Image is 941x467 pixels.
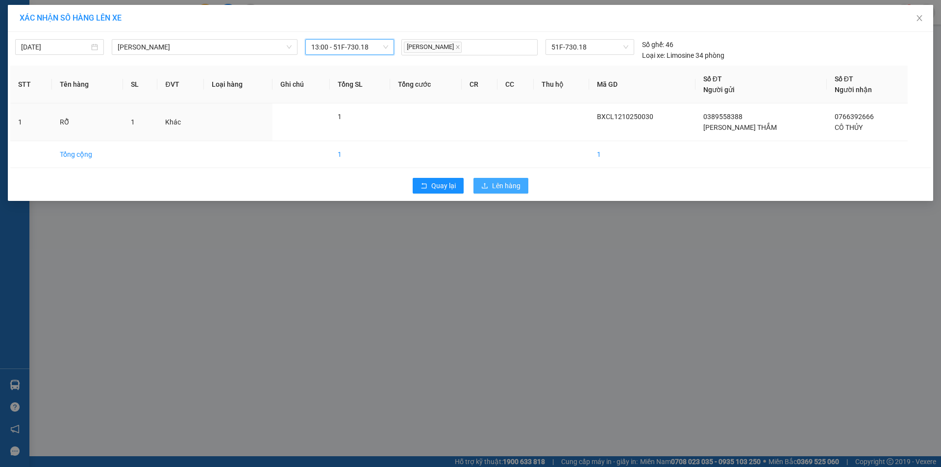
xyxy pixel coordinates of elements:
span: Số ĐT [835,75,853,83]
span: 1 [131,118,135,126]
td: 1 [10,103,52,141]
button: rollbackQuay lại [413,178,464,194]
th: Tên hàng [52,66,123,103]
span: [PERSON_NAME] [404,42,462,53]
td: Khác [157,103,203,141]
span: [PERSON_NAME] THẮM [703,123,777,131]
th: SL [123,66,158,103]
span: Số ghế: [642,39,664,50]
div: Limosine 34 phòng [642,50,724,61]
th: STT [10,66,52,103]
span: close [916,14,923,22]
th: Tổng SL [330,66,390,103]
button: Close [906,5,933,32]
span: down [286,44,292,50]
span: 0389558388 [703,113,743,121]
span: XÁC NHẬN SỐ HÀNG LÊN XE [20,13,122,23]
span: Người gửi [703,86,735,94]
th: CR [462,66,498,103]
td: 1 [589,141,695,168]
span: Người nhận [835,86,872,94]
th: Mã GD [589,66,695,103]
div: 46 [642,39,673,50]
td: RỖ [52,103,123,141]
span: 1 [338,113,342,121]
th: Loại hàng [204,66,272,103]
span: 13:00 - 51F-730.18 [311,40,388,54]
span: close [455,45,460,49]
span: 51F-730.18 [551,40,628,54]
span: BXCL1210250030 [597,113,653,121]
span: Loại xe: [642,50,665,61]
span: Lên hàng [492,180,520,191]
span: CÔ THỦY [835,123,863,131]
span: upload [481,182,488,190]
span: rollback [421,182,427,190]
input: 12/10/2025 [21,42,89,52]
th: Ghi chú [272,66,330,103]
span: Số ĐT [703,75,722,83]
td: 1 [330,141,390,168]
span: 0766392666 [835,113,874,121]
td: Tổng cộng [52,141,123,168]
th: Tổng cước [390,66,462,103]
span: Quay lại [431,180,456,191]
th: CC [497,66,534,103]
th: ĐVT [157,66,203,103]
th: Thu hộ [534,66,589,103]
span: Cao Lãnh - Hồ Chí Minh [118,40,292,54]
button: uploadLên hàng [473,178,528,194]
